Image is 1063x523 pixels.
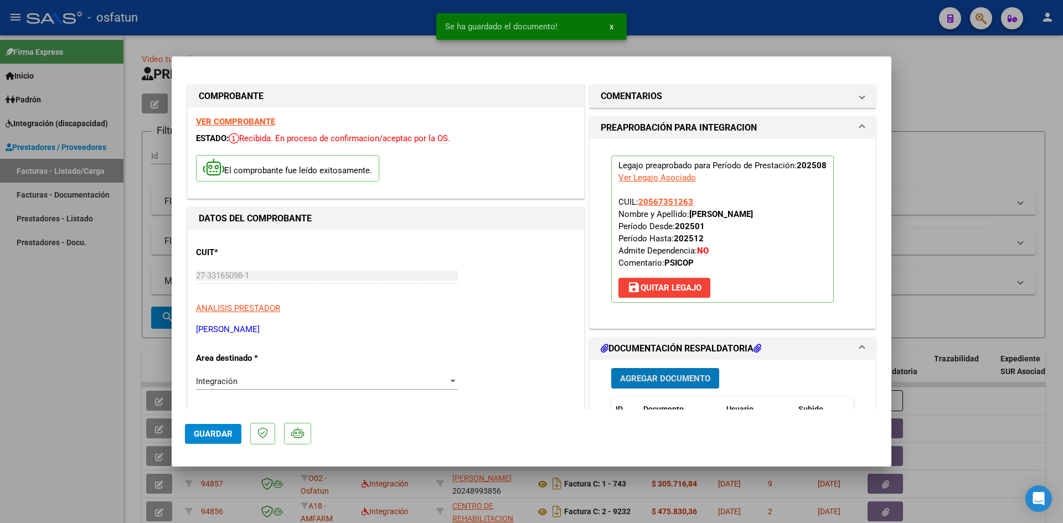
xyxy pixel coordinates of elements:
[618,172,696,184] div: Ver Legajo Asociado
[185,424,241,444] button: Guardar
[674,234,704,244] strong: 202512
[794,397,849,421] datatable-header-cell: Subido
[611,156,834,303] p: Legajo preaprobado para Período de Prestación:
[445,21,558,32] span: Se ha guardado el documento!
[196,117,275,127] a: VER COMPROBANTE
[627,283,701,293] span: Quitar Legajo
[601,90,662,103] h1: COMENTARIOS
[196,303,280,313] span: ANALISIS PRESTADOR
[618,258,694,268] span: Comentario:
[196,155,379,182] p: El comprobante fue leído exitosamente.
[611,368,719,389] button: Agregar Documento
[618,278,710,298] button: Quitar Legajo
[194,429,233,439] span: Guardar
[638,197,693,207] span: 20567351263
[664,258,694,268] strong: PSICOP
[697,246,709,256] strong: NO
[726,405,754,413] span: Usuario
[620,374,710,384] span: Agregar Documento
[675,221,705,231] strong: 202501
[199,91,264,101] strong: COMPROBANTE
[798,405,823,413] span: Subido
[618,197,753,268] span: CUIL: Nombre y Apellido: Período Desde: Período Hasta: Admite Dependencia:
[611,397,639,421] datatable-header-cell: ID
[797,160,827,170] strong: 202508
[196,376,238,386] span: Integración
[849,397,905,421] datatable-header-cell: Acción
[601,342,761,355] h1: DOCUMENTACIÓN RESPALDATORIA
[590,139,875,328] div: PREAPROBACIÓN PARA INTEGRACION
[639,397,722,421] datatable-header-cell: Documento
[196,323,576,336] p: [PERSON_NAME]
[601,17,622,37] button: x
[196,352,310,365] p: Area destinado *
[601,121,757,134] h1: PREAPROBACIÓN PARA INTEGRACION
[199,213,312,224] strong: DATOS DEL COMPROBANTE
[196,246,310,259] p: CUIT
[590,85,875,107] mat-expansion-panel-header: COMENTARIOS
[643,405,684,413] span: Documento
[627,281,641,294] mat-icon: save
[722,397,794,421] datatable-header-cell: Usuario
[610,22,613,32] span: x
[590,117,875,139] mat-expansion-panel-header: PREAPROBACIÓN PARA INTEGRACION
[689,209,753,219] strong: [PERSON_NAME]
[196,408,310,421] p: Facturado por orden de
[616,405,623,413] span: ID
[196,133,229,143] span: ESTADO:
[229,133,450,143] span: Recibida. En proceso de confirmacion/aceptac por la OS.
[590,338,875,360] mat-expansion-panel-header: DOCUMENTACIÓN RESPALDATORIA
[1025,485,1052,512] div: Open Intercom Messenger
